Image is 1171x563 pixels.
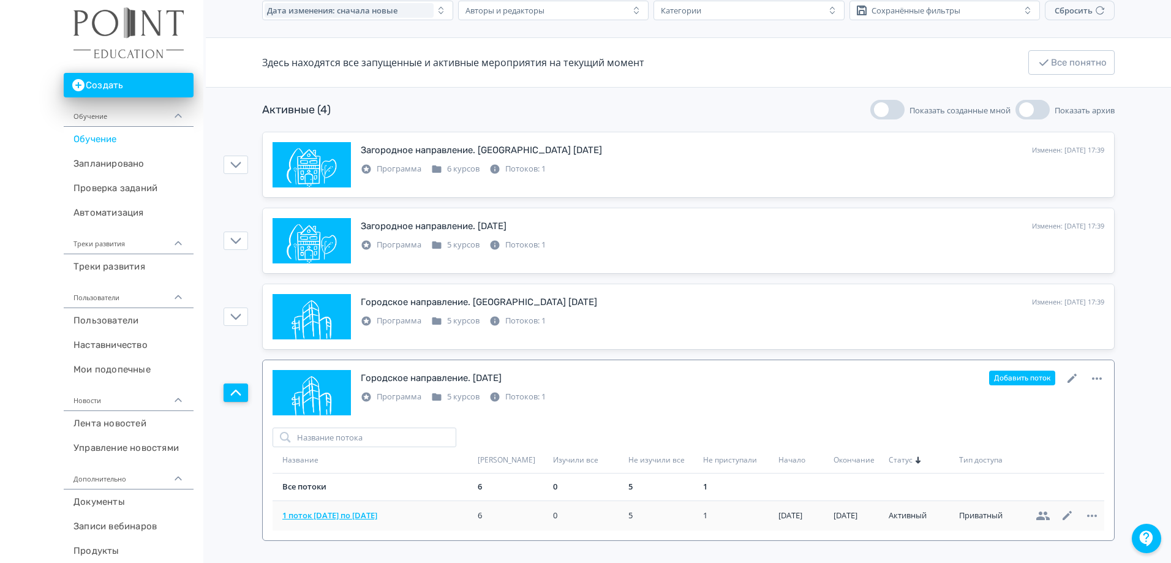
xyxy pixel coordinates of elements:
a: Все потоки [282,481,326,492]
img: https://files.teachbase.ru/system/account/58038/logo/medium-97ce4804649a7c623cb39ef927fe1cc2.png [73,7,184,58]
div: Программа [361,163,421,175]
div: Обучение [64,97,194,127]
div: Потоков: 1 [489,163,546,175]
span: Дата изменения: сначала новые [267,6,397,15]
button: Создать [64,73,194,97]
div: Приватный [959,510,1030,522]
a: Лента новостей [64,411,194,436]
div: Загородное направление. 29 сентября 2025 год [361,219,506,233]
div: Потоков: 1 [489,391,546,403]
button: Сохранённые фильтры [849,1,1041,20]
div: 5 курсов [431,391,480,403]
div: [PERSON_NAME] [478,455,548,466]
button: Сбросить [1045,1,1115,20]
button: Категории [653,1,845,20]
div: Не приступали [703,455,774,466]
div: Категории [661,6,701,15]
div: Активный [889,510,954,522]
div: Изменен: [DATE] 17:39 [1032,145,1104,156]
a: Запланировано [64,151,194,176]
span: Показать архив [1055,105,1115,116]
div: Изменен: [DATE] 17:39 [1032,221,1104,232]
a: Автоматизация [64,200,194,225]
div: Потоков: 1 [489,239,546,251]
div: 1 [703,510,774,522]
div: Программа [361,239,421,251]
span: Статус [889,455,913,466]
div: Городское направление. 29 сентября 2025 [361,371,502,385]
div: 0 [553,481,623,493]
div: Загородное направление. Брокеры Point Estate 29/09/2025 [361,143,602,157]
a: Продукты [64,538,194,563]
div: Треки развития [64,225,194,254]
span: Начало [778,455,805,466]
div: Не изучили все [628,455,699,466]
div: 5 [628,510,699,522]
div: Тип доступа [959,455,1030,466]
div: 17 янв. 2026 [834,510,884,522]
div: 6 [478,510,548,522]
button: Авторы и редакторы [458,1,649,20]
a: Обучение [64,127,194,151]
div: Пользователи [64,279,194,308]
span: Окончание [834,455,875,466]
span: Показать созданные мной [909,105,1011,116]
div: Сохранённые фильтры [872,6,960,15]
div: 5 курсов [431,315,480,327]
button: Добавить поток [989,371,1055,385]
a: Управление новостями [64,436,194,460]
div: 29 сент. 2025 [778,510,829,522]
a: Треки развития [64,254,194,279]
div: Изменен: [DATE] 17:39 [1032,297,1104,308]
a: Записи вебинаров [64,514,194,538]
div: 1 [703,481,774,493]
div: Активные (4) [262,102,331,118]
div: Авторы и редакторы [465,6,544,15]
div: Программа [361,391,421,403]
button: Все понятно [1028,50,1115,75]
div: 5 курсов [431,239,480,251]
a: Мои подопечные [64,357,194,382]
span: Название [282,455,318,466]
div: Потоков: 1 [489,315,546,327]
div: 0 [553,510,623,522]
div: Новости [64,382,194,411]
a: Проверка заданий [64,176,194,200]
div: Программа [361,315,421,327]
div: Здесь находятся все запущенные и активные мероприятия на текущий момент [262,55,644,70]
div: 6 курсов [431,163,480,175]
div: 6 [478,481,548,493]
a: Наставничество [64,333,194,357]
div: 5 [628,481,699,493]
button: Дата изменения: сначала новые [262,1,453,20]
div: Городское направление. Брокеры Point Estate 29/09/2025 [361,295,597,309]
a: Документы [64,489,194,514]
div: Дополнительно [64,460,194,489]
div: Изучили все [553,455,623,466]
a: 1 поток [DATE] по [DATE] [282,510,473,522]
a: Пользователи [64,308,194,333]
